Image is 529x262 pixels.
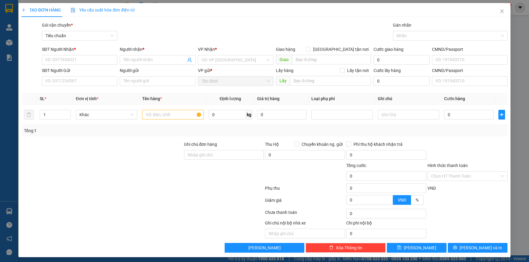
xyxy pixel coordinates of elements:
span: SL [40,96,45,101]
input: VD: Bàn, Ghế [142,110,204,120]
input: Dọc đường [292,55,371,64]
span: Phí thu hộ khách nhận trả [351,141,405,148]
span: printer [453,245,457,250]
span: [PERSON_NAME] và In [460,244,502,251]
span: VND [427,186,436,191]
input: Nhập ghi chú [265,229,345,238]
label: Cước giao hàng [373,47,403,52]
button: save[PERSON_NAME] [387,243,447,253]
div: SĐT Người Gửi [42,67,117,74]
input: 0 [257,110,306,120]
span: close [500,9,504,14]
input: Cước lấy hàng [373,76,430,86]
span: Thu Hộ [265,142,279,147]
span: user-add [187,57,192,62]
span: [PERSON_NAME] [404,244,436,251]
span: Giao hàng [276,47,295,52]
div: Chưa thanh toán [265,209,346,220]
span: VND [398,198,406,202]
span: % [416,198,419,202]
button: plus [498,110,505,120]
div: Ghi chú nội bộ nhà xe [265,220,345,229]
span: plus [22,8,26,12]
span: save [397,245,401,250]
span: Tổng cước [346,163,366,168]
div: Tổng: 1 [24,127,204,134]
span: [PERSON_NAME] [248,244,281,251]
img: icon [71,8,75,13]
input: Ghi Chú [378,110,439,120]
button: delete [24,110,34,120]
span: Tên hàng [142,96,162,101]
span: Yêu cầu xuất hóa đơn điện tử [71,8,135,12]
th: Ghi chú [375,93,442,105]
div: Chi phí nội bộ [346,220,426,229]
button: printer[PERSON_NAME] và In [448,243,507,253]
label: Gán nhãn [393,23,411,28]
span: Giao [276,55,292,64]
span: VP Nhận [198,47,215,52]
span: Gói vận chuyển [42,23,73,28]
button: [PERSON_NAME] [225,243,305,253]
span: Giá trị hàng [257,96,280,101]
th: Loại phụ phí [309,93,375,105]
label: Ghi chú đơn hàng [184,142,217,147]
span: TẠO ĐƠN HÀNG [22,8,61,12]
span: Khác [79,110,134,119]
span: plus [499,112,505,117]
span: kg [246,110,252,120]
span: Cước hàng [444,96,465,101]
input: Ghi chú đơn hàng [184,150,264,160]
span: Định lượng [219,96,241,101]
span: Xóa Thông tin [336,244,362,251]
div: CMND/Passport [432,46,507,53]
button: Close [494,3,511,20]
button: deleteXóa Thông tin [306,243,386,253]
div: Giảm giá [265,197,346,208]
span: [GEOGRAPHIC_DATA] tận nơi [311,46,371,53]
label: Hình thức thanh toán [427,163,468,168]
div: Người nhận [120,46,195,53]
span: Đơn vị tính [76,96,99,101]
span: delete [329,245,333,250]
div: VP gửi [198,67,273,74]
input: Cước giao hàng [373,55,430,65]
div: CMND/Passport [432,67,507,74]
span: Lấy [276,76,290,86]
span: Tiêu chuẩn [45,31,114,40]
div: Phụ thu [265,185,346,195]
input: Dọc đường [290,76,371,86]
div: Người gửi [120,67,195,74]
label: Cước lấy hàng [373,68,401,73]
span: Tân Bình [202,77,270,86]
div: SĐT Người Nhận [42,46,117,53]
span: Lấy hàng [276,68,293,73]
span: Chuyển khoản ng. gửi [299,141,345,148]
span: Lấy tận nơi [345,67,371,74]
